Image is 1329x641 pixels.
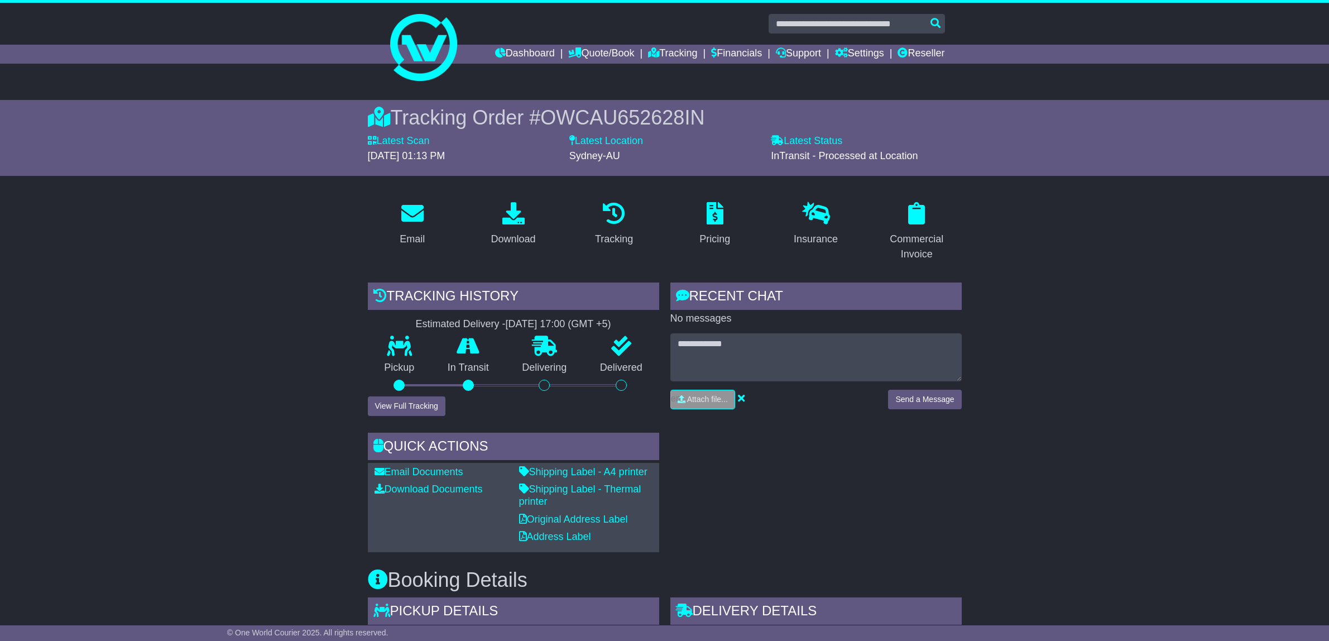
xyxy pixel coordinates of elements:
[670,597,962,628] div: Delivery Details
[375,484,483,495] a: Download Documents
[506,362,584,374] p: Delivering
[595,232,633,247] div: Tracking
[519,514,628,525] a: Original Address Label
[368,433,659,463] div: Quick Actions
[872,198,962,266] a: Commercial Invoice
[699,232,730,247] div: Pricing
[431,362,506,374] p: In Transit
[569,135,643,147] label: Latest Location
[368,150,445,161] span: [DATE] 01:13 PM
[368,106,962,130] div: Tracking Order #
[711,45,762,64] a: Financials
[392,198,432,251] a: Email
[495,45,555,64] a: Dashboard
[588,198,640,251] a: Tracking
[368,318,659,331] div: Estimated Delivery -
[368,283,659,313] div: Tracking history
[227,628,388,637] span: © One World Courier 2025. All rights reserved.
[483,198,543,251] a: Download
[519,466,647,477] a: Shipping Label - A4 printer
[375,466,463,477] a: Email Documents
[583,362,659,374] p: Delivered
[568,45,634,64] a: Quote/Book
[879,232,954,262] div: Commercial Invoice
[776,45,821,64] a: Support
[491,232,535,247] div: Download
[771,150,918,161] span: InTransit - Processed at Location
[400,232,425,247] div: Email
[506,318,611,331] div: [DATE] 17:00 (GMT +5)
[771,135,842,147] label: Latest Status
[648,45,697,64] a: Tracking
[888,390,961,409] button: Send a Message
[898,45,944,64] a: Reseller
[519,531,591,542] a: Address Label
[519,484,641,507] a: Shipping Label - Thermal printer
[368,569,962,591] h3: Booking Details
[670,313,962,325] p: No messages
[368,396,445,416] button: View Full Tracking
[368,362,431,374] p: Pickup
[786,198,845,251] a: Insurance
[670,283,962,313] div: RECENT CHAT
[692,198,737,251] a: Pricing
[368,135,430,147] label: Latest Scan
[368,597,659,628] div: Pickup Details
[540,106,704,129] span: OWCAU652628IN
[569,150,620,161] span: Sydney-AU
[835,45,884,64] a: Settings
[794,232,838,247] div: Insurance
